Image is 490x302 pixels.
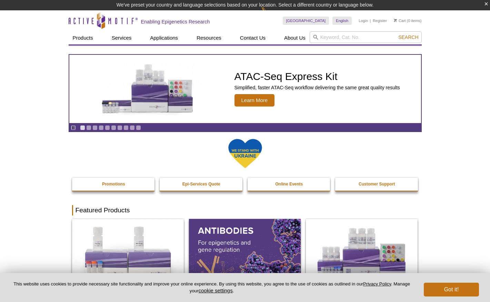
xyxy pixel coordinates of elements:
[72,205,418,215] h2: Featured Products
[359,18,368,23] a: Login
[394,19,397,22] img: Your Cart
[117,125,122,130] a: Go to slide 7
[69,55,421,123] article: ATAC-Seq Express Kit
[396,34,420,40] button: Search
[359,182,395,187] strong: Customer Support
[189,219,301,286] img: All Antibodies
[283,17,329,25] a: [GEOGRAPHIC_DATA]
[332,17,352,25] a: English
[69,31,97,44] a: Products
[234,84,400,91] p: Simplified, faster ATAC-Seq workflow delivering the same great quality results
[198,288,232,293] button: cookie settings
[335,178,419,191] a: Customer Support
[80,125,85,130] a: Go to slide 1
[182,182,220,187] strong: Epi-Services Quote
[261,5,279,21] img: Change Here
[11,281,412,294] p: This website uses cookies to provide necessary site functionality and improve your online experie...
[99,125,104,130] a: Go to slide 4
[370,17,371,25] li: |
[228,138,262,169] img: We Stand With Ukraine
[234,94,275,107] span: Learn More
[363,281,391,286] a: Privacy Policy
[192,31,226,44] a: Resources
[136,125,141,130] a: Go to slide 10
[248,178,331,191] a: Online Events
[92,125,98,130] a: Go to slide 3
[424,283,479,296] button: Got it!
[306,219,418,286] img: CUT&Tag-IT® Express Assay Kit
[71,125,76,130] a: Toggle autoplay
[394,18,406,23] a: Cart
[111,125,116,130] a: Go to slide 6
[72,219,184,286] img: DNA Library Prep Kit for Illumina
[146,31,182,44] a: Applications
[130,125,135,130] a: Go to slide 9
[105,125,110,130] a: Go to slide 5
[123,125,129,130] a: Go to slide 8
[280,31,310,44] a: About Us
[236,31,270,44] a: Contact Us
[72,178,156,191] a: Promotions
[373,18,387,23] a: Register
[394,17,422,25] li: (0 items)
[86,125,91,130] a: Go to slide 2
[141,19,210,25] h2: Enabling Epigenetics Research
[102,182,125,187] strong: Promotions
[398,34,418,40] span: Search
[275,182,303,187] strong: Online Events
[310,31,422,43] input: Keyword, Cat. No.
[234,71,400,82] h2: ATAC-Seq Express Kit
[160,178,243,191] a: Epi-Services Quote
[108,31,136,44] a: Services
[69,55,421,123] a: ATAC-Seq Express Kit ATAC-Seq Express Kit Simplified, faster ATAC-Seq workflow delivering the sam...
[91,63,205,115] img: ATAC-Seq Express Kit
